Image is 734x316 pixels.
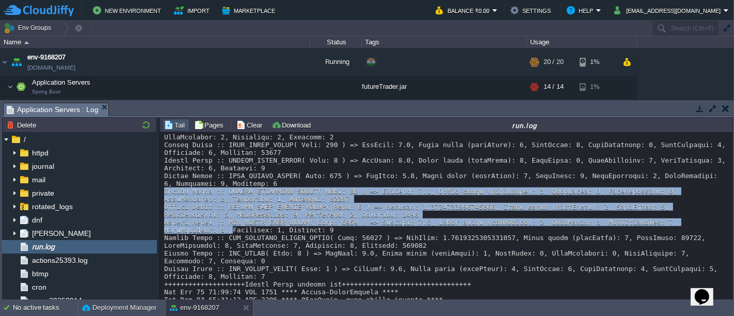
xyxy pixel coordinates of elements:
div: Name [1,36,310,48]
div: 1% [580,76,613,97]
button: Help [567,4,596,17]
button: Download [272,120,314,130]
button: New Environment [93,4,164,17]
div: Running [310,48,362,76]
img: AMDAwAAAACH5BAEAAAAALAAAAAABAAEAAAICRAEAOw== [9,48,24,76]
button: Tail [164,120,188,130]
img: AMDAwAAAACH5BAEAAAAALAAAAAABAAEAAAICRAEAOw== [28,98,42,114]
div: 1% [580,98,613,114]
span: Application Servers [31,78,92,87]
button: Pages [194,120,227,130]
span: Application Servers : Log [7,103,99,116]
button: Settings [510,4,554,17]
a: rotated_logs [30,202,74,211]
a: httpd [30,148,50,157]
img: AMDAwAAAACH5BAEAAAAALAAAAAABAAEAAAICRAEAOw== [24,41,29,44]
img: AMDAwAAAACH5BAEAAAAALAAAAAABAAEAAAICRAEAOw== [22,98,28,114]
div: 14 / 14 [544,76,564,97]
a: cron [30,282,48,292]
img: CloudJiffy [4,4,74,17]
button: [EMAIL_ADDRESS][DOMAIN_NAME] [614,4,724,17]
iframe: chat widget [691,275,724,306]
div: No active tasks [13,299,77,316]
button: Env Groups [4,21,55,35]
a: journal [30,162,56,171]
button: Clear [236,120,265,130]
div: Usage [528,36,636,48]
a: Application ServersSpring Boot [31,78,92,86]
a: [PERSON_NAME] [30,229,92,238]
a: dnf [30,215,44,225]
img: AMDAwAAAACH5BAEAAAAALAAAAAABAAEAAAICRAEAOw== [1,48,9,76]
a: actions25393.log [30,256,89,265]
div: run.log [318,121,731,130]
img: AMDAwAAAACH5BAEAAAAALAAAAAABAAEAAAICRAEAOw== [14,76,28,97]
div: Status [311,36,361,48]
button: Marketplace [222,4,278,17]
a: cron-20250914 [30,296,84,305]
div: 1% [580,48,613,76]
a: [DOMAIN_NAME] [27,62,75,73]
a: / [22,135,27,144]
button: env-9168207 [170,303,219,313]
div: Tags [362,36,526,48]
a: mail [30,175,47,184]
div: 20 / 20 [544,48,564,76]
button: Balance ₹0.00 [436,4,492,17]
a: run.log [30,242,56,251]
button: Delete [7,120,39,130]
a: btmp [30,269,50,278]
button: Import [174,4,213,17]
span: Spring Boot [32,89,60,95]
div: futureTrader.jar [362,76,527,97]
a: env-9168207 [27,52,66,62]
img: AMDAwAAAACH5BAEAAAAALAAAAAABAAEAAAICRAEAOw== [7,76,13,97]
div: 14 / 14 [544,98,561,114]
a: private [30,188,56,198]
button: Deployment Manager [82,303,156,313]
